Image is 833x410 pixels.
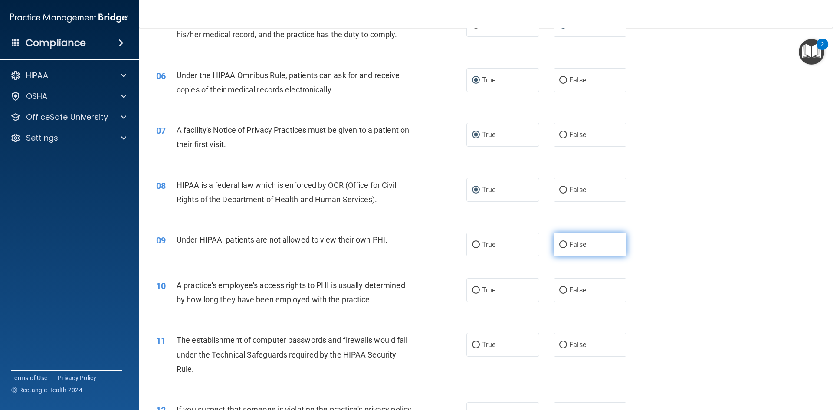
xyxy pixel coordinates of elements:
[472,242,480,248] input: True
[482,341,495,349] span: True
[472,287,480,294] input: True
[11,374,47,382] a: Terms of Use
[559,342,567,348] input: False
[569,286,586,294] span: False
[569,240,586,249] span: False
[26,70,48,81] p: HIPAA
[482,131,495,139] span: True
[472,342,480,348] input: True
[26,91,48,102] p: OSHA
[156,235,166,246] span: 09
[472,187,480,194] input: True
[569,131,586,139] span: False
[10,70,126,81] a: HIPAA
[26,37,86,49] h4: Compliance
[799,39,824,65] button: Open Resource Center, 2 new notifications
[177,281,405,304] span: A practice's employee's access rights to PHI is usually determined by how long they have been emp...
[26,112,108,122] p: OfficeSafe University
[559,77,567,84] input: False
[569,76,586,84] span: False
[156,71,166,81] span: 06
[821,44,824,56] div: 2
[482,76,495,84] span: True
[177,235,387,244] span: Under HIPAA, patients are not allowed to view their own PHI.
[156,180,166,191] span: 08
[559,242,567,248] input: False
[10,133,126,143] a: Settings
[156,335,166,346] span: 11
[11,386,82,394] span: Ⓒ Rectangle Health 2024
[58,374,97,382] a: Privacy Policy
[569,186,586,194] span: False
[482,240,495,249] span: True
[559,187,567,194] input: False
[177,180,397,204] span: HIPAA is a federal law which is enforced by OCR (Office for Civil Rights of the Department of Hea...
[790,350,823,383] iframe: Drift Widget Chat Controller
[26,133,58,143] p: Settings
[177,71,400,94] span: Under the HIPAA Omnibus Rule, patients can ask for and receive copies of their medical records el...
[10,9,128,26] img: PMB logo
[559,287,567,294] input: False
[482,186,495,194] span: True
[569,341,586,349] span: False
[472,132,480,138] input: True
[482,286,495,294] span: True
[559,132,567,138] input: False
[156,125,166,136] span: 07
[10,112,126,122] a: OfficeSafe University
[472,77,480,84] input: True
[177,335,407,373] span: The establishment of computer passwords and firewalls would fall under the Technical Safeguards r...
[177,125,409,149] span: A facility's Notice of Privacy Practices must be given to a patient on their first visit.
[156,281,166,291] span: 10
[10,91,126,102] a: OSHA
